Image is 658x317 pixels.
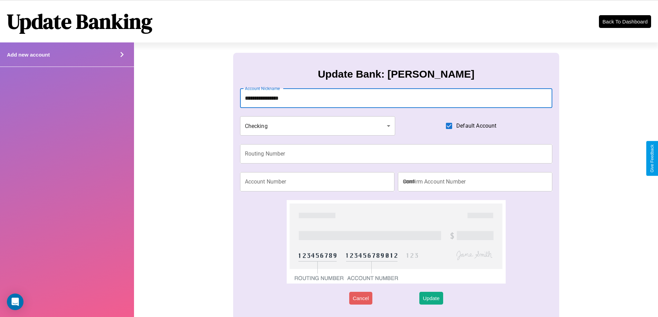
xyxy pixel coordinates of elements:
img: check [287,200,505,284]
span: Default Account [456,122,496,130]
div: Give Feedback [650,145,655,172]
h3: Update Bank: [PERSON_NAME] [318,68,474,80]
div: Checking [240,116,395,136]
h1: Update Banking [7,7,152,36]
button: Back To Dashboard [599,15,651,28]
div: Open Intercom Messenger [7,294,23,310]
button: Cancel [349,292,372,305]
label: Account Nickname [245,86,280,91]
button: Update [419,292,443,305]
h4: Add new account [7,52,50,58]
